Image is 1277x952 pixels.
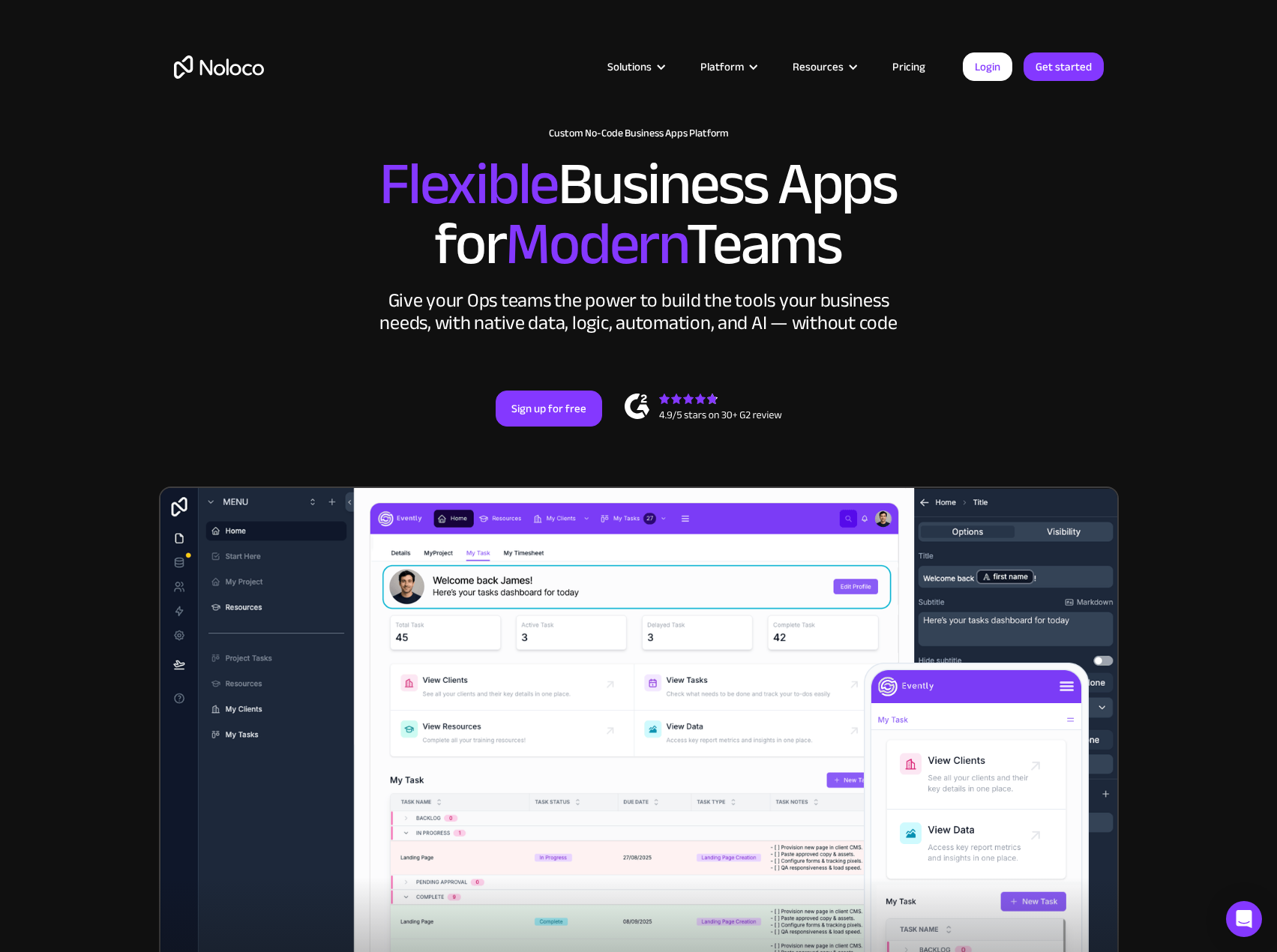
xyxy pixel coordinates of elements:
[607,57,652,76] div: Solutions
[376,289,901,334] div: Give your Ops teams the power to build the tools your business needs, with native data, logic, au...
[874,57,944,76] a: Pricing
[963,52,1012,81] a: Login
[793,57,844,76] div: Resources
[174,154,1104,274] h2: Business Apps for Teams
[682,57,774,76] div: Platform
[774,57,874,76] div: Resources
[174,55,264,79] a: home
[700,57,744,76] div: Platform
[589,57,682,76] div: Solutions
[505,188,686,300] span: Modern
[1024,52,1104,81] a: Get started
[1226,901,1262,937] div: Open Intercom Messenger
[496,391,602,427] a: Sign up for free
[379,128,558,240] span: Flexible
